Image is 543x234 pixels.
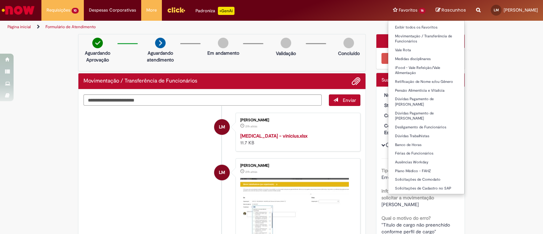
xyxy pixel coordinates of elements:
[388,20,465,194] ul: Favoritos
[167,5,185,15] img: click_logo_yellow_360x200.png
[399,7,417,14] span: Favoritos
[81,50,114,63] p: Aguardando Aprovação
[388,185,464,192] a: Solicitações de Cadastro no SAP
[214,119,230,135] div: Lorena De Mendonca Melo
[388,24,464,31] a: Exibir todos os Favoritos
[245,170,257,174] span: 21h atrás
[195,7,235,15] div: Padroniza
[388,47,464,54] a: Vale Rota
[504,7,538,13] span: [PERSON_NAME]
[379,92,421,98] dt: Número
[379,122,421,136] dt: Conclusão Estimada
[388,124,464,131] a: Desligamento de Funcionários
[1,3,36,17] img: ServiceNow
[245,124,257,128] span: 21h atrás
[89,7,136,14] span: Despesas Corporativas
[388,141,464,149] a: Banco de Horas
[388,110,464,122] a: Dúvidas Pagamento de [PERSON_NAME]
[381,167,421,174] b: Tipo de solicitação
[388,64,464,77] a: iFood - Vale Refeição/Vale Alimentação
[343,38,354,48] img: img-circle-grey.png
[381,201,419,208] span: [PERSON_NAME]
[72,8,79,14] span: 10
[379,112,421,119] dt: Criação
[338,50,360,57] p: Concluído
[144,50,177,63] p: Aguardando atendimento
[442,7,466,13] span: Rascunhos
[388,95,464,108] a: Dúvidas Pagamento de [PERSON_NAME]
[419,8,426,14] span: 16
[388,150,464,157] a: Férias de Funcionários
[376,34,465,48] div: Opções do Chamado
[494,8,499,12] span: LM
[240,132,353,146] div: 11.7 KB
[388,87,464,94] a: Pensão Alimentícia e Vitalícia
[219,119,225,135] span: LM
[240,133,307,139] a: [MEDICAL_DATA] - vinicius.xlsx
[219,164,225,181] span: LM
[281,38,291,48] img: img-circle-grey.png
[388,167,464,175] a: Plano Médico - FAHZ
[388,78,464,86] a: Retificação de Nome e/ou Gênero
[276,50,296,57] p: Validação
[381,215,431,221] b: Qual o motivo do erro?
[388,132,464,140] a: Dúvidas Trabalhistas
[388,176,464,183] a: Solicitações de Comodato
[146,7,157,14] span: More
[245,124,257,128] time: 29/08/2025 11:32:53
[5,21,357,33] ul: Trilhas de página
[388,159,464,166] a: Ausências Workday
[436,7,466,14] a: Rascunhos
[381,77,437,83] span: Sua solicitação foi enviada
[214,165,230,180] div: Lorena De Mendonca Melo
[155,38,166,48] img: arrow-next.png
[207,50,239,56] p: Em andamento
[352,77,360,86] button: Adicionar anexos
[329,94,360,106] button: Enviar
[45,24,96,30] a: Formulário de Atendimento
[83,94,322,106] textarea: Digite sua mensagem aqui...
[381,53,460,64] button: Cancelar Chamado
[218,7,235,15] p: +GenAi
[381,174,434,180] span: Erros dentro do Workday
[343,97,356,103] span: Enviar
[92,38,103,48] img: check-circle-green.png
[388,55,464,63] a: Medidas disciplinares
[388,33,464,45] a: Movimentação / Transferência de Funcionários
[240,118,353,122] div: [PERSON_NAME]
[379,102,421,109] dt: Status
[7,24,31,30] a: Página inicial
[240,164,353,168] div: [PERSON_NAME]
[218,38,228,48] img: img-circle-grey.png
[83,78,197,84] h2: Movimentação / Transferência de Funcionários Histórico de tíquete
[381,188,455,201] b: informe o usuário para qual precisa solicitar a movimentação
[46,7,70,14] span: Requisições
[245,170,257,174] time: 29/08/2025 11:29:59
